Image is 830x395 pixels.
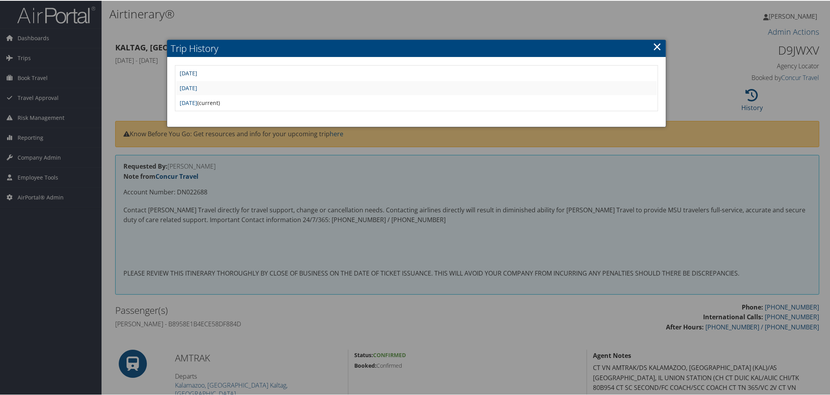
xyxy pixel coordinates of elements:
[653,38,662,53] a: ×
[167,39,666,56] h2: Trip History
[180,69,198,76] a: [DATE]
[180,98,198,106] a: [DATE]
[176,95,657,109] td: (current)
[180,84,198,91] a: [DATE]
